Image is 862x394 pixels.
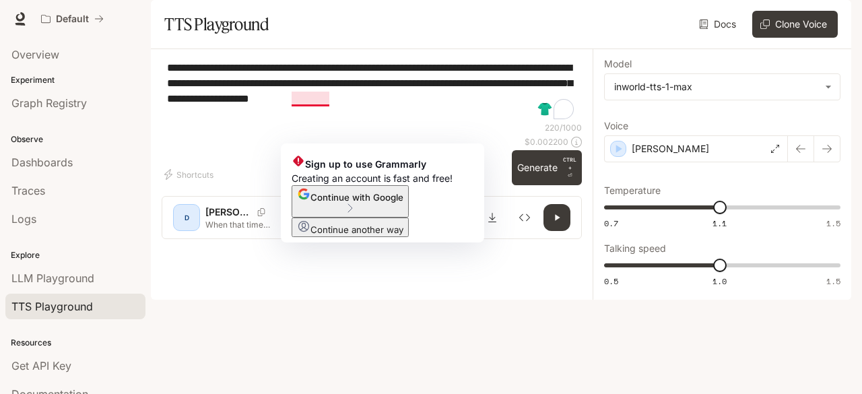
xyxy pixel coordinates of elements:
[604,275,618,287] span: 0.5
[162,164,219,185] button: Shortcuts
[167,60,576,122] textarea: To enrich screen reader interactions, please activate Accessibility in Grammarly extension settings
[205,219,273,230] p: When that time rolled around, he kissed his children goodbye and told them he loved them. The pla...
[56,13,89,25] p: Default
[604,218,618,229] span: 0.7
[511,204,538,231] button: Inspect
[604,244,666,253] p: Talking speed
[752,11,838,38] button: Clone Voice
[525,136,568,147] p: $ 0.002200
[712,275,727,287] span: 1.0
[605,74,840,100] div: inworld-tts-1-max
[205,205,252,219] p: [PERSON_NAME]
[712,218,727,229] span: 1.1
[563,156,576,180] p: ⏎
[632,142,709,156] p: [PERSON_NAME]
[512,150,582,185] button: GenerateCTRL +⏎
[604,59,632,69] p: Model
[252,208,271,216] button: Copy Voice ID
[604,121,628,131] p: Voice
[35,5,110,32] button: All workspaces
[826,275,840,287] span: 1.5
[563,156,576,172] p: CTRL +
[696,11,741,38] a: Docs
[604,186,661,195] p: Temperature
[164,11,269,38] h1: TTS Playground
[545,122,582,133] p: 220 / 1000
[176,207,197,228] div: D
[614,80,818,94] div: inworld-tts-1-max
[826,218,840,229] span: 1.5
[479,204,506,231] button: Download audio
